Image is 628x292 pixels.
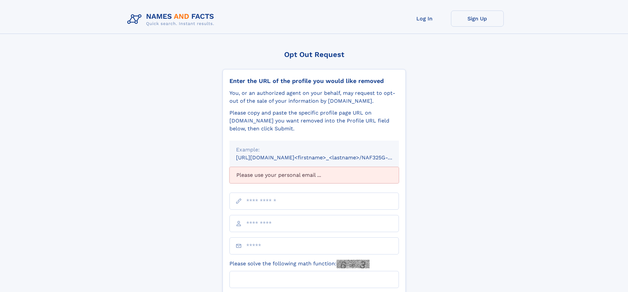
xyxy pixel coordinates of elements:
div: Example: [236,146,392,154]
a: Sign Up [451,11,504,27]
div: Opt Out Request [223,50,406,59]
img: Logo Names and Facts [125,11,220,28]
div: Please copy and paste the specific profile page URL on [DOMAIN_NAME] you want removed into the Pr... [229,109,399,133]
div: Please use your personal email ... [229,167,399,183]
div: Enter the URL of the profile you would like removed [229,77,399,85]
small: [URL][DOMAIN_NAME]<firstname>_<lastname>/NAF325G-xxxxxxxx [236,154,411,161]
a: Log In [398,11,451,27]
label: Please solve the following math function: [229,260,370,268]
div: You, or an authorized agent on your behalf, may request to opt-out of the sale of your informatio... [229,89,399,105]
